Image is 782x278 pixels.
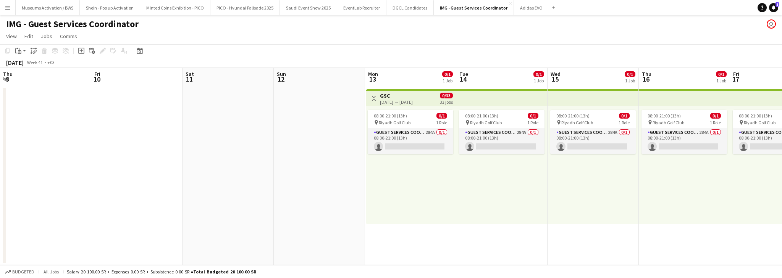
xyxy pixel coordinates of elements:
span: 1 Role [527,120,538,125]
div: 33 jobs [440,98,453,105]
button: Saudi Event Show 2025 [280,0,337,15]
span: Riyadh Golf Club [653,120,684,125]
app-job-card: 08:00-21:00 (13h)0/1 Riyadh Golf Club1 RoleGuest Services Coordinator284A0/108:00-21:00 (13h) [641,110,727,154]
span: 0/1 [716,71,727,77]
span: 0/1 [442,71,453,77]
a: Comms [57,31,80,41]
button: Museums Activation / BWS [16,0,80,15]
a: Edit [21,31,36,41]
app-user-avatar: Salman AlQurni [767,19,776,29]
span: Sat [186,71,194,77]
span: 0/33 [440,93,453,98]
div: Salary 20 100.00 SR + Expenses 0.00 SR + Subsistence 0.00 SR = [67,269,256,275]
app-card-role: Guest Services Coordinator284A0/108:00-21:00 (13h) [368,128,453,154]
span: Riyadh Golf Club [379,120,410,125]
span: 08:00-21:00 (13h) [374,113,407,119]
a: 1 [769,3,778,12]
a: View [3,31,20,41]
span: Thu [3,71,13,77]
div: +03 [47,59,55,65]
span: Total Budgeted 20 100.00 SR [193,269,256,275]
button: DGCL Candidates [386,0,434,15]
span: 1 [776,2,779,7]
span: Comms [60,33,77,40]
div: 1 Job [716,78,726,84]
span: 0/1 [528,113,538,119]
span: Week 41 [25,59,44,65]
span: Riyadh Golf Club [744,120,776,125]
span: 08:00-21:00 (13h) [739,113,772,119]
h1: IMG - Guest Services Coordinator [6,18,139,30]
span: 08:00-21:00 (13h) [648,113,681,119]
span: All jobs [42,269,60,275]
span: Fri [733,71,739,77]
span: 17 [732,75,739,84]
span: Thu [642,71,651,77]
span: 1 Role [619,120,630,125]
button: PICO - Hyundai Palisade 2025 [210,0,280,15]
span: Sun [277,71,286,77]
div: [DATE] [6,59,24,66]
span: 9 [2,75,13,84]
span: 0/1 [436,113,447,119]
button: Budgeted [4,268,36,276]
span: 12 [276,75,286,84]
span: 14 [458,75,468,84]
a: Jobs [38,31,55,41]
button: Adidas EVO [514,0,549,15]
span: 1 Role [436,120,447,125]
app-job-card: 08:00-21:00 (13h)0/1 Riyadh Golf Club1 RoleGuest Services Coordinator284A0/108:00-21:00 (13h) [459,110,544,154]
span: 0/1 [625,71,635,77]
button: Shein - Pop up Activation [80,0,140,15]
span: Riyadh Golf Club [470,120,502,125]
span: 08:00-21:00 (13h) [465,113,498,119]
app-job-card: 08:00-21:00 (13h)0/1 Riyadh Golf Club1 RoleGuest Services Coordinator284A0/108:00-21:00 (13h) [368,110,453,154]
app-card-role: Guest Services Coordinator284A0/108:00-21:00 (13h) [641,128,727,154]
button: IMG - Guest Services Coordinator [434,0,514,15]
span: 0/1 [619,113,630,119]
span: 1 Role [710,120,721,125]
span: Edit [24,33,33,40]
span: 11 [184,75,194,84]
span: Tue [459,71,468,77]
app-card-role: Guest Services Coordinator284A0/108:00-21:00 (13h) [459,128,544,154]
div: [DATE] → [DATE] [380,99,413,105]
span: Jobs [41,33,52,40]
h3: GSC [380,92,413,99]
app-card-role: Guest Services Coordinator284A0/108:00-21:00 (13h) [550,128,636,154]
span: 10 [93,75,100,84]
span: 08:00-21:00 (13h) [556,113,590,119]
span: View [6,33,17,40]
span: Fri [94,71,100,77]
app-job-card: 08:00-21:00 (13h)0/1 Riyadh Golf Club1 RoleGuest Services Coordinator284A0/108:00-21:00 (13h) [550,110,636,154]
span: 16 [641,75,651,84]
div: 1 Job [443,78,452,84]
button: EventLab Recruiter [337,0,386,15]
span: Budgeted [12,269,34,275]
div: 1 Job [625,78,635,84]
span: Riyadh Golf Club [561,120,593,125]
span: 0/1 [533,71,544,77]
span: Mon [368,71,378,77]
span: 15 [549,75,561,84]
span: 13 [367,75,378,84]
div: 1 Job [534,78,544,84]
span: Wed [551,71,561,77]
button: Minted Coins Exhibition - PICO [140,0,210,15]
span: 0/1 [710,113,721,119]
